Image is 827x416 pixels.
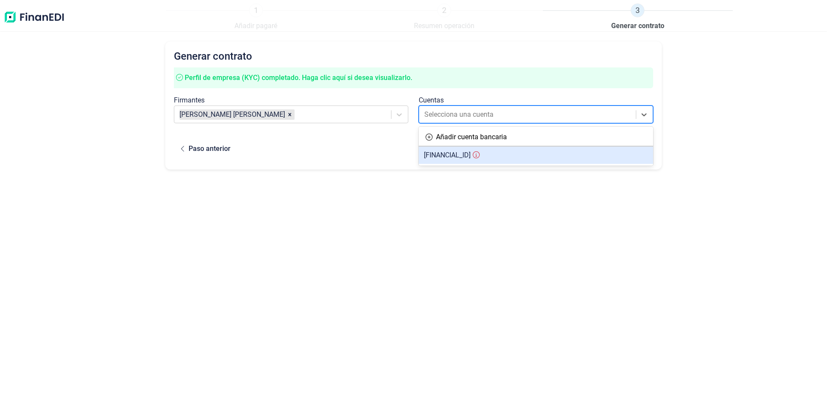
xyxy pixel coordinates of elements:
button: Paso anterior [174,137,237,161]
h2: Generar contrato [174,50,653,62]
img: Logo de aplicación [3,3,65,31]
span: Generar contrato [611,21,664,31]
span: [FINANCIAL_ID] [424,151,471,159]
div: Cuentas [419,95,653,106]
article: [PERSON_NAME] [PERSON_NAME] [180,109,285,120]
a: 3Generar contrato [611,3,664,31]
div: Firmantes [174,95,408,106]
span: Perfil de empresa (KYC) completado. Haga clic aquí si desea visualizarlo. [185,74,412,82]
div: Remove ALBERTO [285,109,295,120]
div: Paso anterior [189,144,231,154]
span: 3 [631,3,644,17]
button: Añadir cuenta bancaria [419,128,514,146]
div: Añadir cuenta bancaria [436,132,507,142]
div: Añadir cuenta bancaria [419,128,653,146]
